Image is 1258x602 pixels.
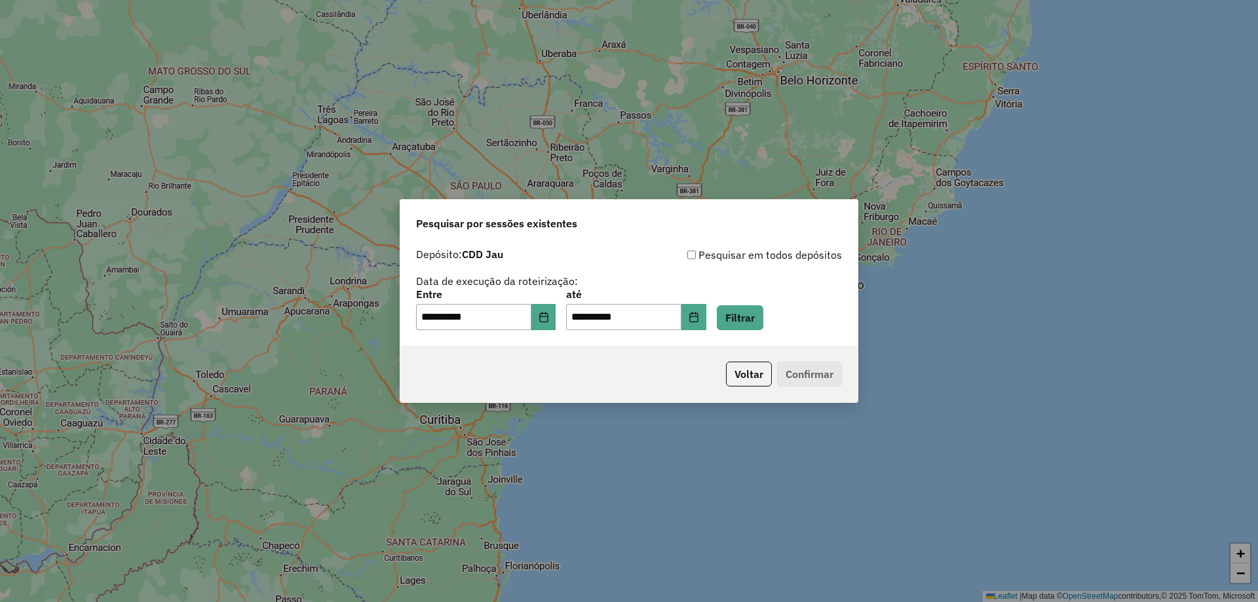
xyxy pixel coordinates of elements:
button: Filtrar [717,305,763,330]
span: Pesquisar por sessões existentes [416,216,577,231]
strong: CDD Jau [462,248,503,261]
div: Pesquisar em todos depósitos [629,247,842,263]
label: Data de execução da roteirização: [416,273,578,289]
button: Choose Date [681,304,706,330]
label: até [566,286,706,302]
button: Voltar [726,362,772,386]
label: Entre [416,286,556,302]
button: Choose Date [531,304,556,330]
label: Depósito: [416,246,503,262]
